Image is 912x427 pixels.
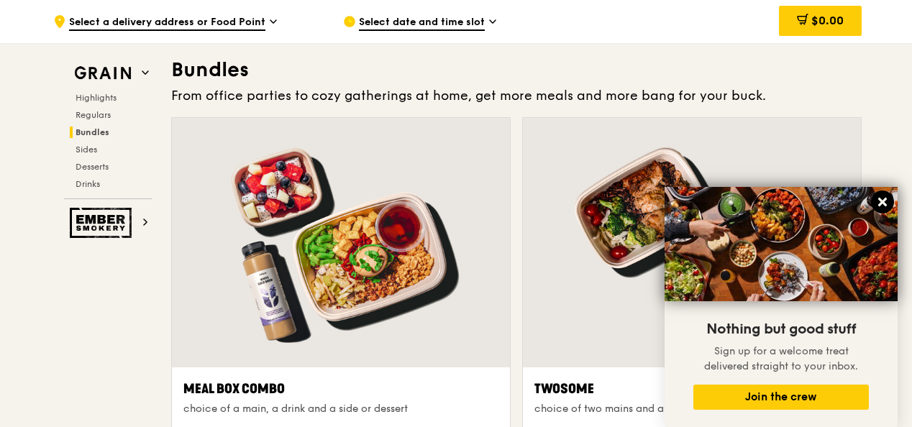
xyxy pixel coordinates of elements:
div: Twosome [534,379,849,399]
button: Join the crew [693,385,869,410]
span: Regulars [76,110,111,120]
h3: Bundles [171,57,862,83]
span: Drinks [76,179,100,189]
span: Sides [76,144,97,155]
div: From office parties to cozy gatherings at home, get more meals and more bang for your buck. [171,86,862,106]
span: Bundles [76,127,109,137]
span: Select a delivery address or Food Point [69,15,265,31]
span: $0.00 [811,14,844,27]
div: Meal Box Combo [183,379,498,399]
img: Ember Smokery web logo [70,208,136,238]
button: Close [871,190,894,213]
span: Sign up for a welcome treat delivered straight to your inbox. [704,345,858,372]
img: Grain web logo [70,60,136,86]
img: DSC07876-Edit02-Large.jpeg [665,187,898,301]
div: choice of two mains and an option of drinks, desserts and sides [534,402,849,416]
div: choice of a main, a drink and a side or dessert [183,402,498,416]
span: Highlights [76,93,117,103]
span: Nothing but good stuff [706,321,856,338]
span: Desserts [76,162,109,172]
span: Select date and time slot [359,15,485,31]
